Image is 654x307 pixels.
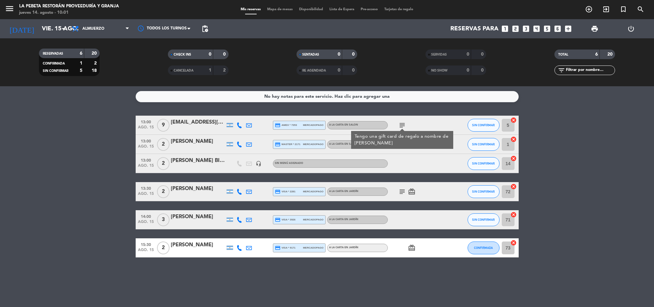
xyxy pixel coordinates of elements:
span: SIN CONFIRMAR [472,162,495,165]
strong: 0 [352,52,356,57]
span: pending_actions [201,25,209,33]
span: 15:30 [138,241,154,248]
div: LOG OUT [613,19,649,38]
i: cancel [510,155,517,162]
div: [PERSON_NAME] [171,213,225,221]
i: cancel [510,240,517,246]
span: 13:00 [138,118,154,125]
input: Filtrar por nombre... [565,67,615,74]
div: [PERSON_NAME] [171,137,225,146]
button: SIN CONFIRMAR [468,138,500,151]
i: looks_6 [553,25,562,33]
span: mercadopago [303,246,323,250]
strong: 18 [92,68,98,73]
i: power_settings_new [627,25,635,33]
strong: 1 [209,68,211,73]
i: credit_card [275,217,281,223]
span: visa * 3926 [275,217,296,223]
i: add_box [564,25,572,33]
div: [EMAIL_ADDRESS][DOMAIN_NAME] [171,118,225,127]
strong: 0 [338,68,340,73]
span: ago. 15 [138,192,154,199]
span: A LA CARTA EN SALON [329,143,358,145]
button: SIN CONFIRMAR [468,213,500,226]
i: looks_5 [543,25,551,33]
span: visa * 2281 [275,189,296,195]
span: Sin menú asignado [275,162,303,165]
i: credit_card [275,142,281,147]
span: SENTADAS [302,53,319,56]
span: ago. 15 [138,220,154,227]
i: credit_card [275,245,281,251]
span: RE AGENDADA [302,69,326,72]
span: Tarjetas de regalo [381,8,417,11]
strong: 0 [338,52,340,57]
strong: 0 [481,68,485,73]
span: SERVIDAS [431,53,447,56]
div: [PERSON_NAME] [171,241,225,249]
span: SIN CONFIRMAR [472,218,495,221]
span: A LA CARTA EN JARDÍN [329,246,358,249]
i: card_giftcard [408,188,416,196]
i: cancel [510,136,517,142]
span: 14:00 [138,212,154,220]
i: cancel [510,117,517,123]
div: jueves 14. agosto - 10:01 [19,10,119,16]
span: SIN CONFIRMAR [472,190,495,193]
i: cancel [510,183,517,190]
strong: 20 [92,51,98,56]
i: exit_to_app [602,5,610,13]
span: 9 [157,119,169,132]
i: cancel [510,211,517,218]
span: mercadopago [303,189,323,194]
span: 3 [157,213,169,226]
strong: 0 [223,52,227,57]
i: looks_4 [532,25,541,33]
strong: 6 [595,52,598,57]
strong: 5 [80,68,82,73]
strong: 0 [352,68,356,73]
span: SIN CONFIRMAR [43,69,68,73]
i: subject [398,121,406,129]
strong: 6 [80,51,82,56]
i: looks_one [501,25,509,33]
strong: 2 [94,61,98,65]
span: A LA CARTA EN JARDÍN [329,190,358,193]
strong: 0 [467,52,469,57]
strong: 0 [209,52,211,57]
i: arrow_drop_down [59,25,67,33]
i: filter_list [558,66,565,74]
span: TOTAL [558,53,568,56]
div: LA PEBETA Restorán Proveeduría y Granja [19,3,119,10]
span: SIN CONFIRMAR [472,123,495,127]
button: SIN CONFIRMAR [468,185,500,198]
button: CONFIRMADA [468,242,500,254]
button: SIN CONFIRMAR [468,119,500,132]
strong: 2 [223,68,227,73]
span: NO SHOW [431,69,447,72]
span: 13:00 [138,156,154,164]
span: mercadopago [303,123,323,127]
strong: 1 [80,61,82,65]
span: 2 [157,242,169,254]
span: Disponibilidad [296,8,326,11]
span: 2 [157,138,169,151]
span: CANCELADA [174,69,193,72]
i: card_giftcard [408,244,416,252]
span: ago. 15 [138,125,154,133]
i: subject [398,188,406,196]
span: ago. 15 [138,248,154,255]
span: master * 2171 [275,142,301,147]
i: headset_mic [256,161,261,166]
i: turned_in_not [620,5,627,13]
span: mercadopago [303,218,323,222]
i: looks_3 [522,25,530,33]
strong: 20 [607,52,614,57]
i: add_circle_outline [585,5,593,13]
i: search [637,5,644,13]
i: credit_card [275,122,281,128]
span: ago. 15 [138,164,154,171]
span: Lista de Espera [326,8,357,11]
i: menu [5,4,14,13]
span: CHECK INS [174,53,191,56]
